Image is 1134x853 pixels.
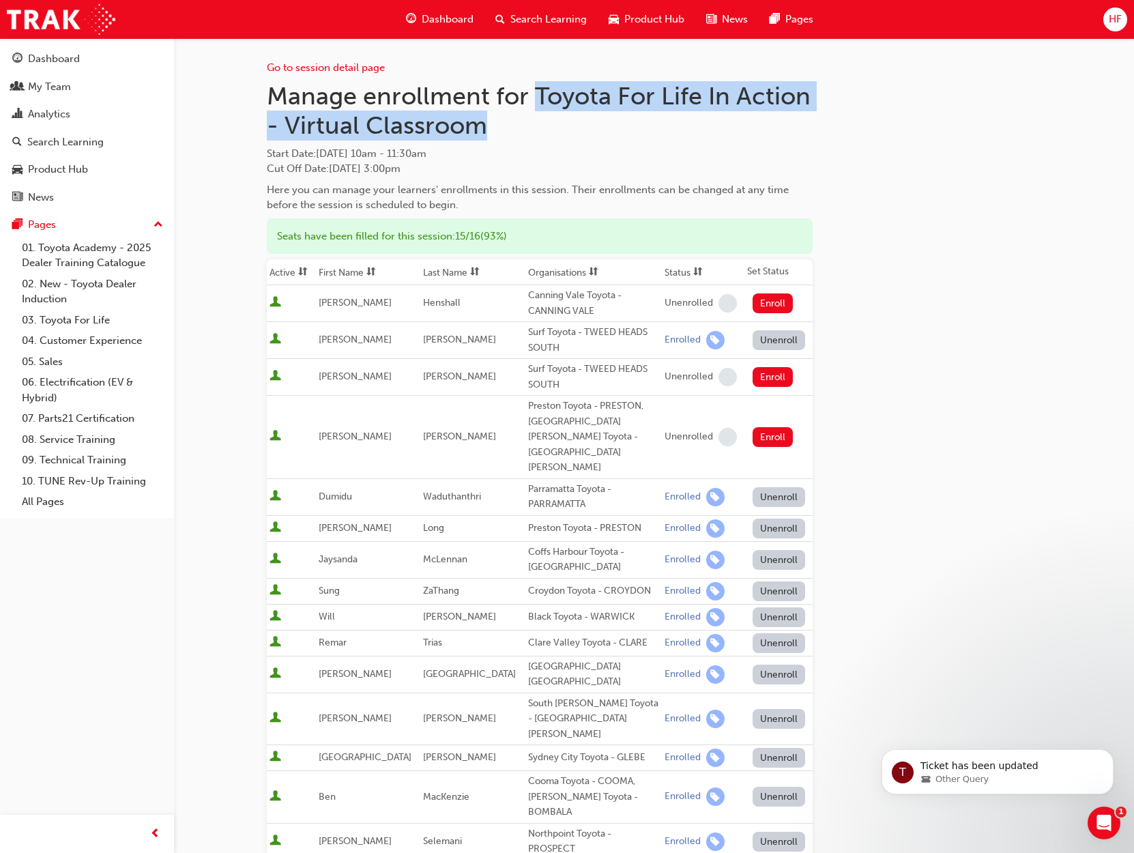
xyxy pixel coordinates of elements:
span: Long [423,522,444,534]
div: Pages [28,217,56,233]
button: Unenroll [753,832,806,852]
div: Enrolled [665,637,701,650]
button: Unenroll [753,607,806,627]
a: 03. Toyota For Life [16,310,169,331]
iframe: Intercom live chat [1088,807,1120,839]
div: Black Toyota - WARWICK [528,609,659,625]
span: User is active [270,712,281,725]
div: Enrolled [665,668,701,681]
span: Dumidu [319,491,352,502]
a: 10. TUNE Rev-Up Training [16,471,169,492]
span: learningRecordVerb_ENROLL-icon [706,551,725,569]
a: News [5,185,169,210]
a: car-iconProduct Hub [598,5,695,33]
a: 05. Sales [16,351,169,373]
span: learningRecordVerb_ENROLL-icon [706,519,725,538]
div: Search Learning [27,134,104,150]
a: pages-iconPages [759,5,824,33]
button: Unenroll [753,550,806,570]
span: User is active [270,584,281,598]
div: Clare Valley Toyota - CLARE [528,635,659,651]
span: Sung [319,585,340,596]
span: learningRecordVerb_NONE-icon [718,294,737,313]
div: [GEOGRAPHIC_DATA] [GEOGRAPHIC_DATA] [528,659,659,690]
div: Seats have been filled for this session : 15 / 16 ( 93% ) [267,218,813,255]
span: learningRecordVerb_ENROLL-icon [706,331,725,349]
span: Waduthanthri [423,491,481,502]
span: learningRecordVerb_ENROLL-icon [706,634,725,652]
span: [PERSON_NAME] [423,751,496,763]
span: [PERSON_NAME] [319,835,392,847]
a: Go to session detail page [267,61,385,74]
h1: Manage enrollment for Toyota For Life In Action - Virtual Classroom [267,81,813,141]
div: Unenrolled [665,297,713,310]
div: Enrolled [665,790,701,803]
span: sorting-icon [366,267,376,278]
span: chart-icon [12,109,23,121]
span: Ben [319,791,336,803]
span: pages-icon [770,11,780,28]
th: Toggle SortBy [525,259,662,285]
a: Analytics [5,102,169,127]
span: sorting-icon [298,267,308,278]
span: User is active [270,296,281,310]
span: learningRecordVerb_ENROLL-icon [706,582,725,601]
div: Surf Toyota - TWEED HEADS SOUTH [528,362,659,392]
span: User is active [270,667,281,681]
a: 06. Electrification (EV & Hybrid) [16,372,169,408]
div: Product Hub [28,162,88,177]
span: Product Hub [624,12,684,27]
span: people-icon [12,81,23,93]
div: Enrolled [665,522,701,535]
a: 07. Parts21 Certification [16,408,169,429]
div: Enrolled [665,611,701,624]
span: prev-icon [150,826,160,843]
button: Unenroll [753,330,806,350]
span: [PERSON_NAME] [319,668,392,680]
span: news-icon [12,192,23,204]
div: Surf Toyota - TWEED HEADS SOUTH [528,325,659,356]
button: Enroll [753,367,794,387]
span: News [722,12,748,27]
div: Croydon Toyota - CROYDON [528,583,659,599]
span: [PERSON_NAME] [423,712,496,724]
div: South [PERSON_NAME] Toyota - [GEOGRAPHIC_DATA][PERSON_NAME] [528,696,659,742]
span: User is active [270,610,281,624]
div: Dashboard [28,51,80,67]
span: learningRecordVerb_ENROLL-icon [706,749,725,767]
a: 02. New - Toyota Dealer Induction [16,274,169,310]
span: learningRecordVerb_ENROLL-icon [706,665,725,684]
span: [PERSON_NAME] [319,334,392,345]
a: 04. Customer Experience [16,330,169,351]
button: DashboardMy TeamAnalyticsSearch LearningProduct HubNews [5,44,169,212]
div: Unenrolled [665,431,713,444]
span: Cut Off Date : [DATE] 3:00pm [267,162,401,175]
span: Trias [423,637,442,648]
button: HF [1103,8,1127,31]
div: Coffs Harbour Toyota - [GEOGRAPHIC_DATA] [528,545,659,575]
span: learningRecordVerb_NONE-icon [718,368,737,386]
iframe: Intercom notifications message [861,721,1134,816]
div: Enrolled [665,712,701,725]
button: Unenroll [753,787,806,807]
button: Pages [5,212,169,237]
span: [PERSON_NAME] [319,522,392,534]
span: learningRecordVerb_ENROLL-icon [706,608,725,626]
span: User is active [270,333,281,347]
a: Dashboard [5,46,169,72]
span: [PERSON_NAME] [319,297,392,308]
span: learningRecordVerb_ENROLL-icon [706,787,725,806]
span: User is active [270,521,281,535]
a: guage-iconDashboard [395,5,484,33]
div: Preston Toyota - PRESTON, [GEOGRAPHIC_DATA][PERSON_NAME] Toyota - [GEOGRAPHIC_DATA][PERSON_NAME] [528,399,659,476]
span: User is active [270,490,281,504]
a: Product Hub [5,157,169,182]
span: User is active [270,751,281,764]
span: User is active [270,553,281,566]
div: My Team [28,79,71,95]
a: My Team [5,74,169,100]
div: Enrolled [665,491,701,504]
span: HF [1109,12,1122,27]
a: All Pages [16,491,169,512]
